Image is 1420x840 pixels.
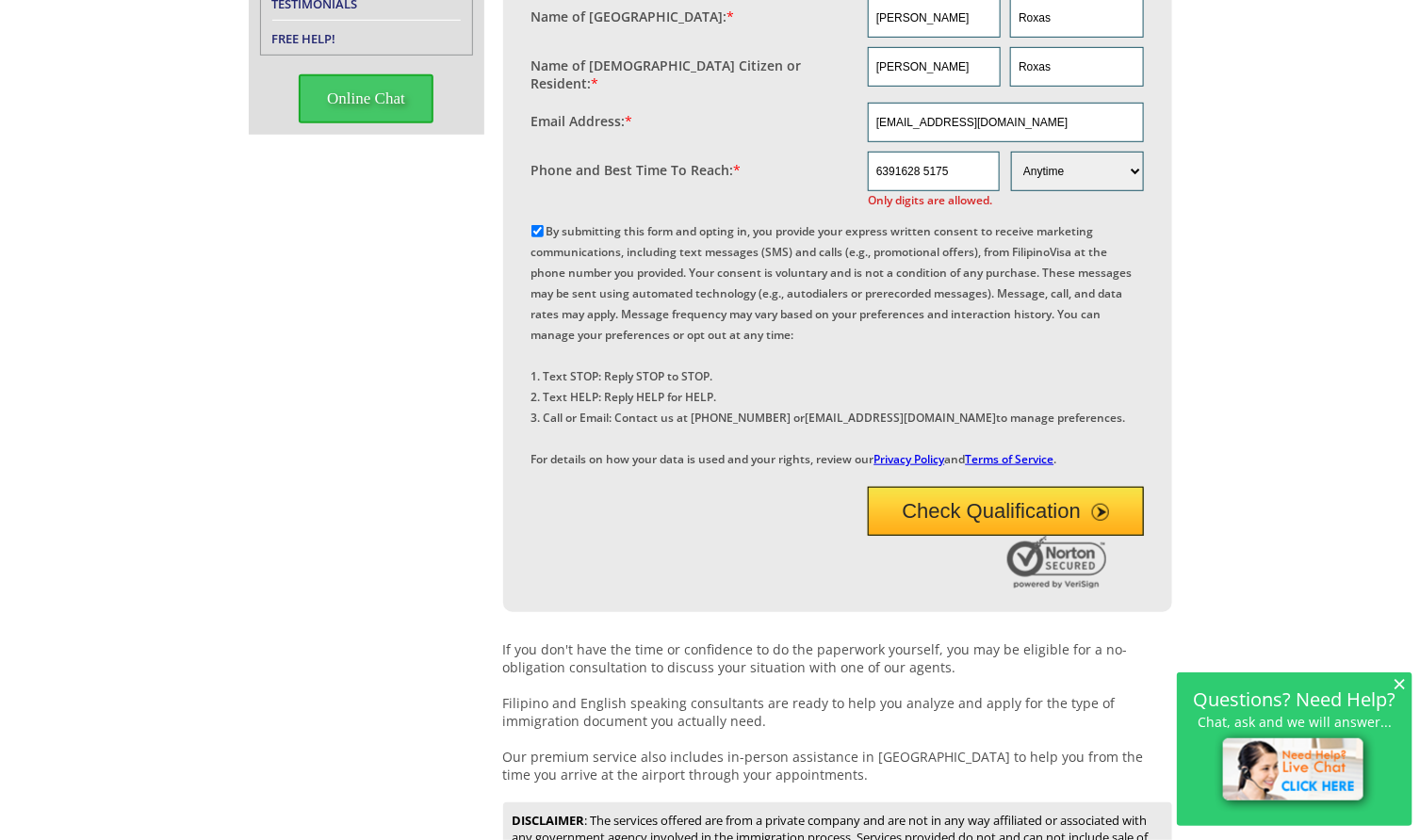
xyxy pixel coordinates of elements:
p: If you don't have the time or confidence to do the paperwork yourself, you may be eligible for a ... [503,640,1172,783]
span: Only digits are allowed. [868,191,1144,210]
button: Check Qualification [868,487,1144,536]
span: Online Chat [299,74,433,123]
input: Last Name [1010,47,1143,87]
span: × [1393,675,1406,691]
h2: Questions? Need Help? [1186,691,1403,707]
strong: DISCLAIMER [513,812,585,829]
label: Name of [DEMOGRAPHIC_DATA] Citizen or Resident: [531,57,850,92]
label: Name of [GEOGRAPHIC_DATA]: [531,8,735,25]
label: Email Address: [531,112,633,130]
input: By submitting this form and opting in, you provide your express written consent to receive market... [531,225,544,237]
a: FREE HELP! [272,30,336,47]
label: Phone and Best Time To Reach: [531,161,742,179]
input: Email Address [868,103,1144,142]
img: live-chat-icon.png [1215,730,1376,813]
img: Norton Secured [1007,536,1111,589]
select: Phone and Best Reach Time are required. [1011,152,1143,191]
p: Chat, ask and we will answer... [1186,714,1403,730]
input: First Name [868,47,1001,87]
input: Phone [868,152,1000,191]
a: Privacy Policy [874,451,945,467]
label: By submitting this form and opting in, you provide your express written consent to receive market... [531,223,1133,467]
a: Terms of Service [966,451,1054,467]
